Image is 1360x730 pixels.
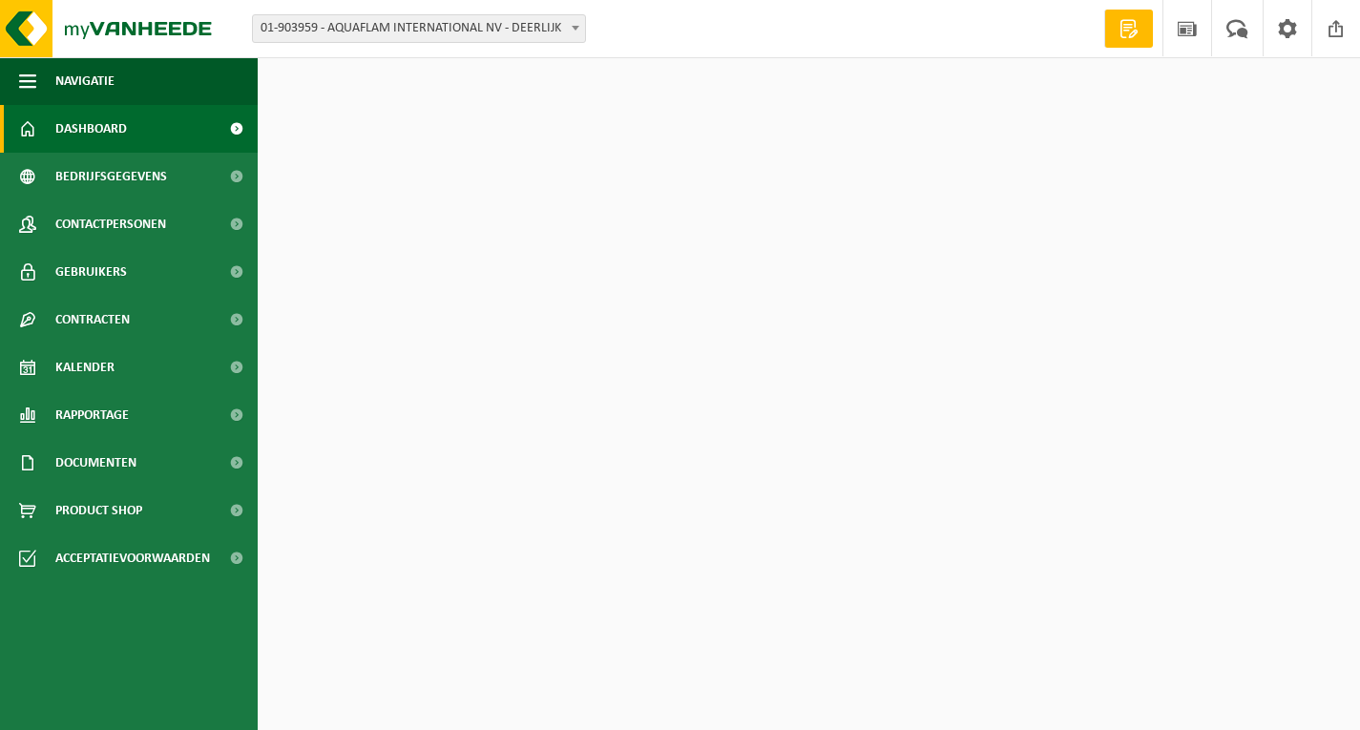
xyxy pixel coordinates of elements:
iframe: chat widget [10,688,319,730]
span: Rapportage [55,391,129,439]
span: Contactpersonen [55,200,166,248]
span: Kalender [55,344,115,391]
span: Gebruikers [55,248,127,296]
span: Dashboard [55,105,127,153]
span: 01-903959 - AQUAFLAM INTERNATIONAL NV - DEERLIJK [253,15,585,42]
span: Acceptatievoorwaarden [55,534,210,582]
span: Documenten [55,439,136,487]
span: Bedrijfsgegevens [55,153,167,200]
span: 01-903959 - AQUAFLAM INTERNATIONAL NV - DEERLIJK [252,14,586,43]
span: Navigatie [55,57,115,105]
span: Contracten [55,296,130,344]
span: Product Shop [55,487,142,534]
